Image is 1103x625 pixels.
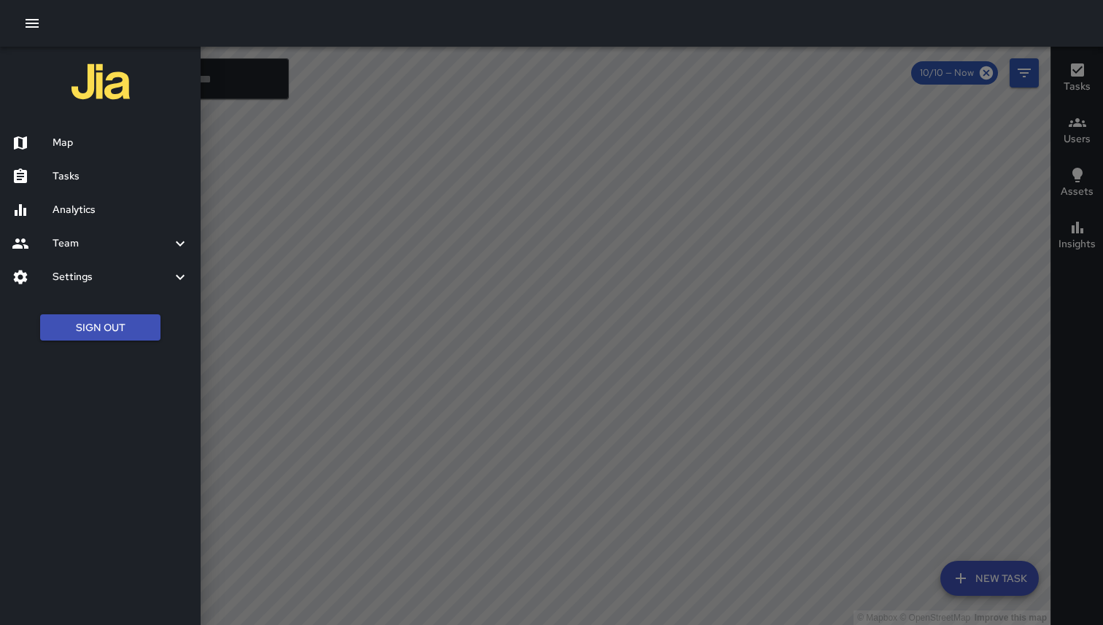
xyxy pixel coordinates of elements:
[71,53,130,111] img: jia-logo
[53,202,189,218] h6: Analytics
[53,269,171,285] h6: Settings
[53,168,189,185] h6: Tasks
[40,314,160,341] button: Sign Out
[53,236,171,252] h6: Team
[53,135,189,151] h6: Map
